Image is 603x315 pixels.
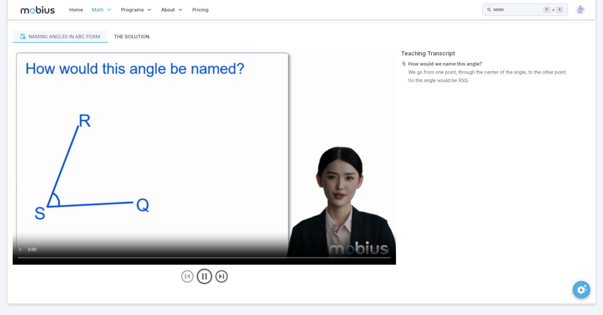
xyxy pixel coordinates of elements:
span: About [161,6,175,13]
a: Pricing [191,3,210,17]
button: next [214,269,229,284]
p: Naming angles in ABC form [28,33,100,40]
p: 🎙️ [401,60,407,67]
span: Programs [121,6,144,13]
div: Teaching Transcript [401,49,590,58]
p: We go from one point, through the center of the angle, to the other point [408,69,566,76]
button: play/pause/restart [195,267,214,286]
kbd: k [556,7,563,13]
p: So this angle would be RSQ [408,77,468,84]
button: SpeedDial teaching preferences [573,281,590,299]
button: The Solution [107,31,156,43]
img: diamond.svg [575,5,585,15]
div: + [543,6,563,14]
a: Home [67,3,85,17]
span: Math [92,6,104,13]
kbd: ⌘ [543,7,550,13]
p: How would we name this angle? [408,60,482,67]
